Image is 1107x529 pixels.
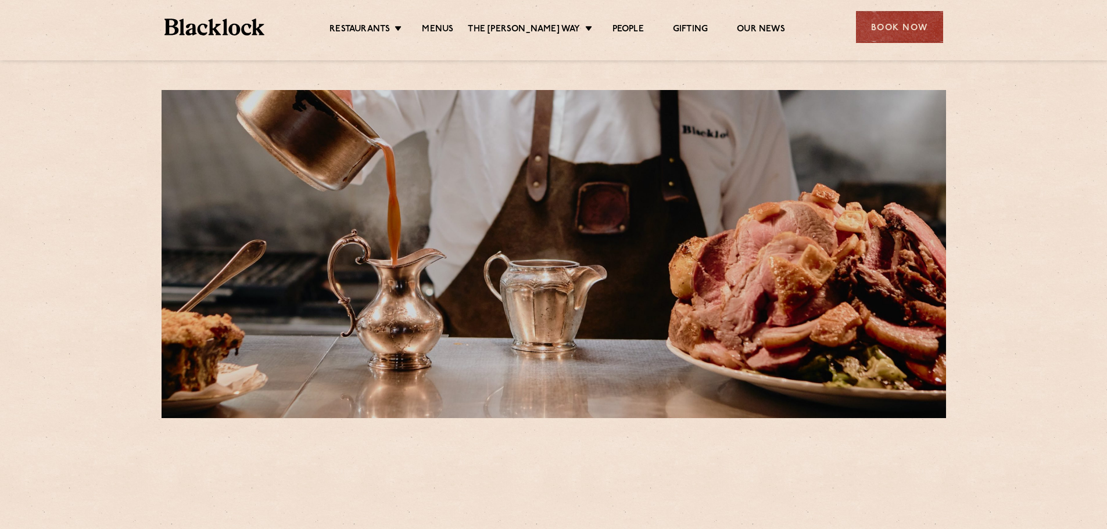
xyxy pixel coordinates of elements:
div: Book Now [856,11,943,43]
a: Menus [422,24,453,37]
img: BL_Textured_Logo-footer-cropped.svg [164,19,265,35]
a: Gifting [673,24,708,37]
a: People [612,24,644,37]
a: Restaurants [329,24,390,37]
a: The [PERSON_NAME] Way [468,24,580,37]
a: Our News [737,24,785,37]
